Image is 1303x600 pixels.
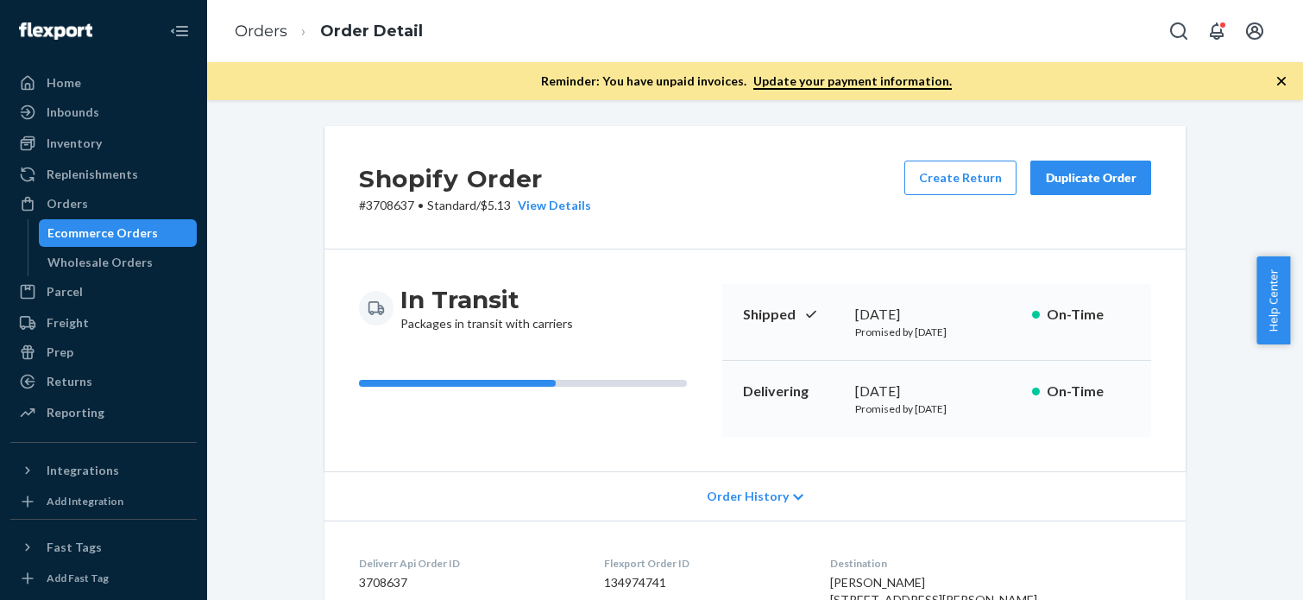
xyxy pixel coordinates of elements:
[753,73,952,90] a: Update your payment information.
[10,534,197,561] button: Fast Tags
[10,129,197,157] a: Inventory
[359,556,576,571] dt: Deliverr Api Order ID
[47,74,81,92] div: Home
[1256,256,1290,344] button: Help Center
[10,457,197,484] button: Integrations
[10,568,197,589] a: Add Fast Tag
[418,198,424,212] span: •
[10,69,197,97] a: Home
[855,382,1018,401] div: [DATE]
[359,161,591,197] h2: Shopify Order
[47,462,119,479] div: Integrations
[47,373,92,390] div: Returns
[10,399,197,426] a: Reporting
[221,6,437,57] ol: breadcrumbs
[1047,305,1130,325] p: On-Time
[541,73,952,90] p: Reminder: You have unpaid invoices.
[855,305,1018,325] div: [DATE]
[511,197,591,214] button: View Details
[10,491,197,512] a: Add Integration
[1199,14,1234,48] button: Open notifications
[1030,161,1151,195] button: Duplicate Order
[359,574,576,591] dd: 3708637
[1161,14,1196,48] button: Open Search Box
[162,14,197,48] button: Close Navigation
[855,325,1018,339] p: Promised by [DATE]
[855,401,1018,416] p: Promised by [DATE]
[1193,548,1286,591] iframe: Opens a widget where you can chat to one of our agents
[743,382,841,401] p: Delivering
[604,574,803,591] dd: 134974741
[10,278,197,306] a: Parcel
[47,494,123,508] div: Add Integration
[10,161,197,188] a: Replenishments
[1047,382,1130,401] p: On-Time
[47,166,138,183] div: Replenishments
[10,338,197,366] a: Prep
[707,488,789,505] span: Order History
[10,368,197,395] a: Returns
[47,135,102,152] div: Inventory
[359,197,591,214] p: # 3708637 / $5.13
[10,98,197,126] a: Inbounds
[10,309,197,337] a: Freight
[1237,14,1272,48] button: Open account menu
[830,556,1151,571] dt: Destination
[47,314,89,332] div: Freight
[47,254,153,271] div: Wholesale Orders
[47,344,73,361] div: Prep
[47,104,99,121] div: Inbounds
[47,539,102,556] div: Fast Tags
[47,224,158,242] div: Ecommerce Orders
[320,22,423,41] a: Order Detail
[400,284,573,315] h3: In Transit
[47,283,83,300] div: Parcel
[39,219,198,247] a: Ecommerce Orders
[10,190,197,218] a: Orders
[1045,169,1136,186] div: Duplicate Order
[47,195,88,212] div: Orders
[400,284,573,332] div: Packages in transit with carriers
[235,22,287,41] a: Orders
[47,404,104,421] div: Reporting
[604,556,803,571] dt: Flexport Order ID
[427,198,476,212] span: Standard
[39,249,198,276] a: Wholesale Orders
[904,161,1017,195] button: Create Return
[743,305,841,325] p: Shipped
[19,22,92,40] img: Flexport logo
[47,571,109,585] div: Add Fast Tag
